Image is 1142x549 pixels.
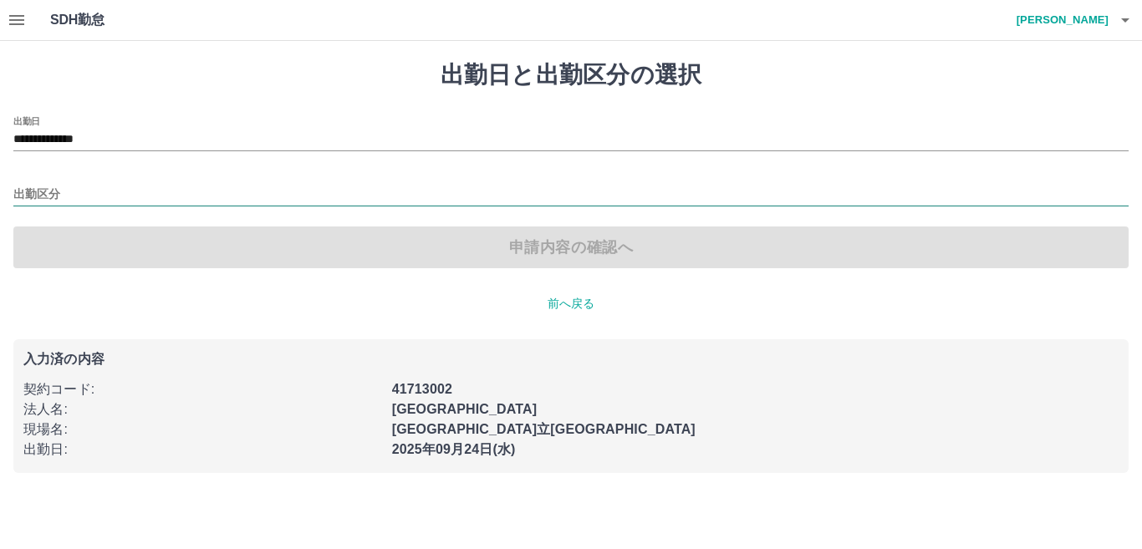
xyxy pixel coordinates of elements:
p: 契約コード : [23,379,382,399]
b: [GEOGRAPHIC_DATA]立[GEOGRAPHIC_DATA] [392,422,696,436]
b: [GEOGRAPHIC_DATA] [392,402,538,416]
p: 出勤日 : [23,440,382,460]
p: 法人名 : [23,399,382,419]
h1: 出勤日と出勤区分の選択 [13,61,1129,89]
p: 現場名 : [23,419,382,440]
p: 前へ戻る [13,295,1129,313]
b: 41713002 [392,382,452,396]
p: 入力済の内容 [23,353,1119,366]
b: 2025年09月24日(水) [392,442,516,456]
label: 出勤日 [13,114,40,127]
